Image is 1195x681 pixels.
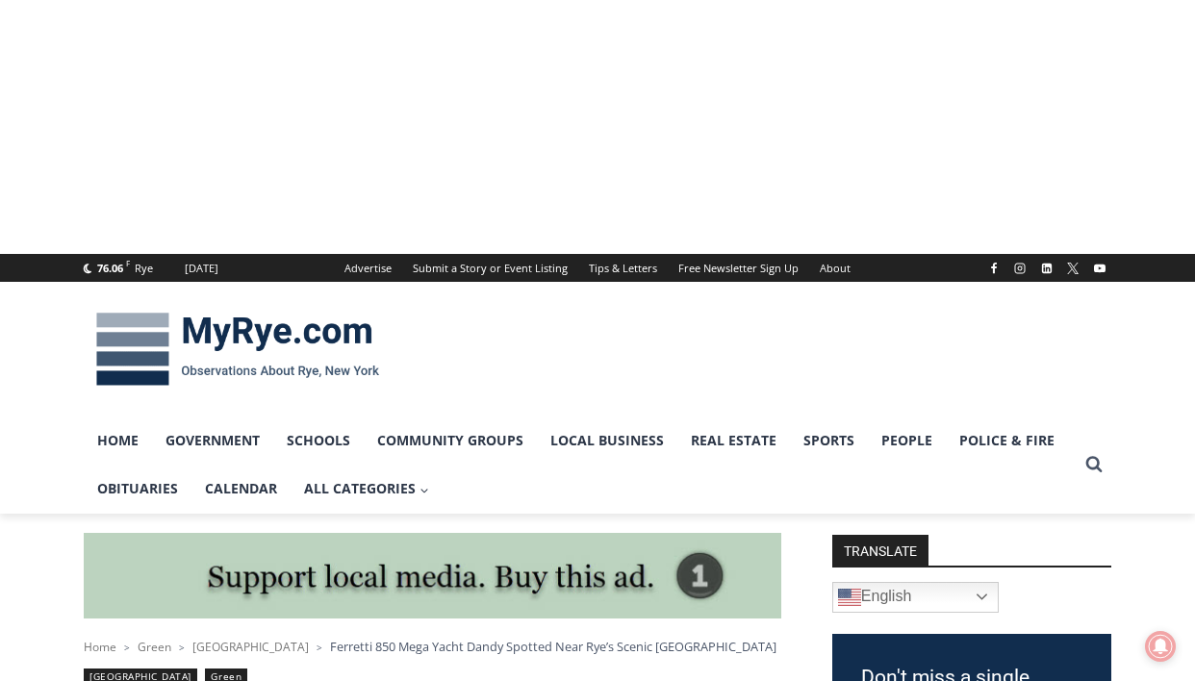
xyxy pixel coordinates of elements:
img: MyRye.com [84,299,392,399]
span: Ferretti 850 Mega Yacht Dandy Spotted Near Rye’s Scenic [GEOGRAPHIC_DATA] [330,638,776,655]
a: Green [138,639,171,655]
a: English [832,582,999,613]
nav: Breadcrumbs [84,637,781,656]
a: X [1061,257,1084,280]
a: Free Newsletter Sign Up [668,254,809,282]
a: [GEOGRAPHIC_DATA] [192,639,309,655]
button: View Search Form [1077,447,1111,482]
a: Linkedin [1035,257,1058,280]
a: Submit a Story or Event Listing [402,254,578,282]
nav: Primary Navigation [84,416,1077,514]
a: Calendar [191,465,291,513]
span: 76.06 [97,261,123,275]
a: Advertise [334,254,402,282]
div: Rye [135,260,153,277]
a: About [809,254,861,282]
a: Community Groups [364,416,537,465]
a: Home [84,639,116,655]
nav: Secondary Navigation [334,254,861,282]
span: > [124,641,130,654]
span: All Categories [304,478,429,499]
a: Home [84,416,152,465]
img: support local media, buy this ad [84,533,781,619]
a: Instagram [1008,257,1031,280]
a: Local Business [537,416,677,465]
span: F [126,258,130,268]
a: YouTube [1088,257,1111,280]
img: en [838,586,861,609]
a: Real Estate [677,416,790,465]
a: Police & Fire [946,416,1068,465]
strong: TRANSLATE [832,535,928,566]
a: All Categories [291,465,443,513]
a: Schools [273,416,364,465]
a: Sports [790,416,868,465]
div: [DATE] [185,260,218,277]
a: Obituaries [84,465,191,513]
a: Government [152,416,273,465]
a: Tips & Letters [578,254,668,282]
a: Facebook [982,257,1005,280]
span: > [317,641,322,654]
a: People [868,416,946,465]
span: > [179,641,185,654]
